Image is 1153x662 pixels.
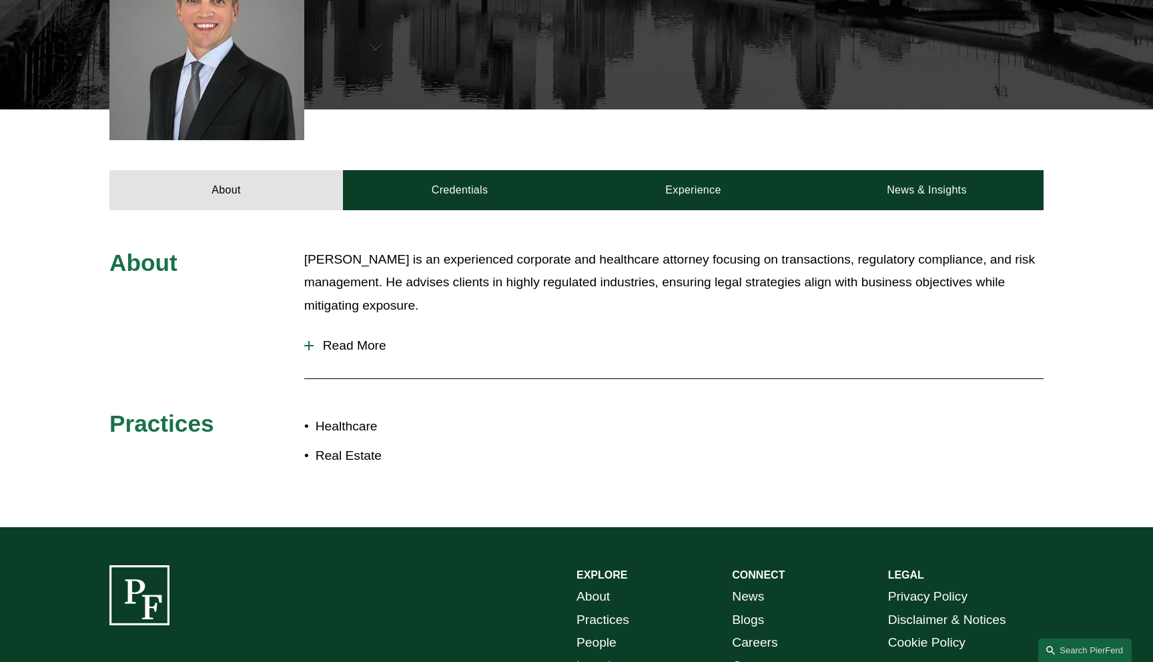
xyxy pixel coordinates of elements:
[888,569,924,581] strong: LEGAL
[576,170,810,210] a: Experience
[732,569,785,581] strong: CONNECT
[810,170,1044,210] a: News & Insights
[576,631,617,655] a: People
[732,585,764,609] a: News
[732,609,764,632] a: Blogs
[576,609,629,632] a: Practices
[109,250,177,276] span: About
[1038,639,1132,662] a: Search this site
[888,585,968,609] a: Privacy Policy
[314,338,1044,353] span: Read More
[576,585,610,609] a: About
[304,248,1044,318] p: [PERSON_NAME] is an experienced corporate and healthcare attorney focusing on transactions, regul...
[888,609,1006,632] a: Disclaimer & Notices
[732,631,777,655] a: Careers
[316,415,576,438] p: Healthcare
[109,410,214,436] span: Practices
[343,170,576,210] a: Credentials
[109,170,343,210] a: About
[576,569,627,581] strong: EXPLORE
[888,631,966,655] a: Cookie Policy
[304,328,1044,363] button: Read More
[316,444,576,468] p: Real Estate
